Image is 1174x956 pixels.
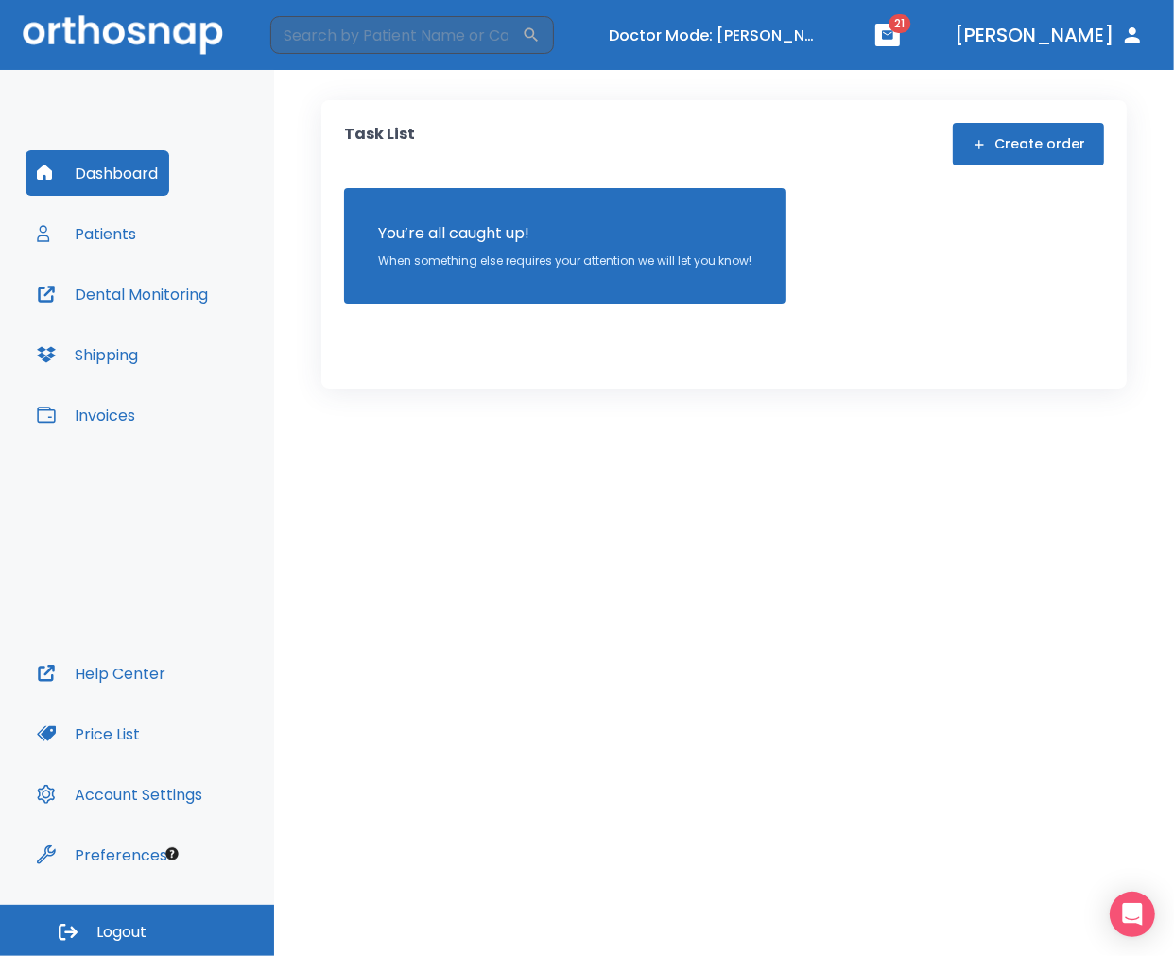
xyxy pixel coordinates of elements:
span: 21 [889,14,911,33]
button: Preferences [26,832,179,878]
button: Help Center [26,651,177,696]
div: Tooltip anchor [164,845,181,862]
img: Orthosnap [23,15,223,54]
button: Account Settings [26,772,214,817]
button: Doctor Mode: [PERSON_NAME] [601,20,828,51]
p: You’re all caught up! [378,222,751,245]
button: Shipping [26,332,149,377]
button: Patients [26,211,147,256]
button: Create order [953,123,1104,165]
button: Dental Monitoring [26,271,219,317]
p: Task List [344,123,415,165]
button: Invoices [26,392,147,438]
div: Open Intercom Messenger [1110,892,1155,937]
button: Price List [26,711,151,756]
p: When something else requires your attention we will let you know! [378,252,751,269]
input: Search by Patient Name or Case # [270,16,522,54]
button: [PERSON_NAME] [947,18,1151,52]
button: Dashboard [26,150,169,196]
span: Logout [96,922,147,943]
